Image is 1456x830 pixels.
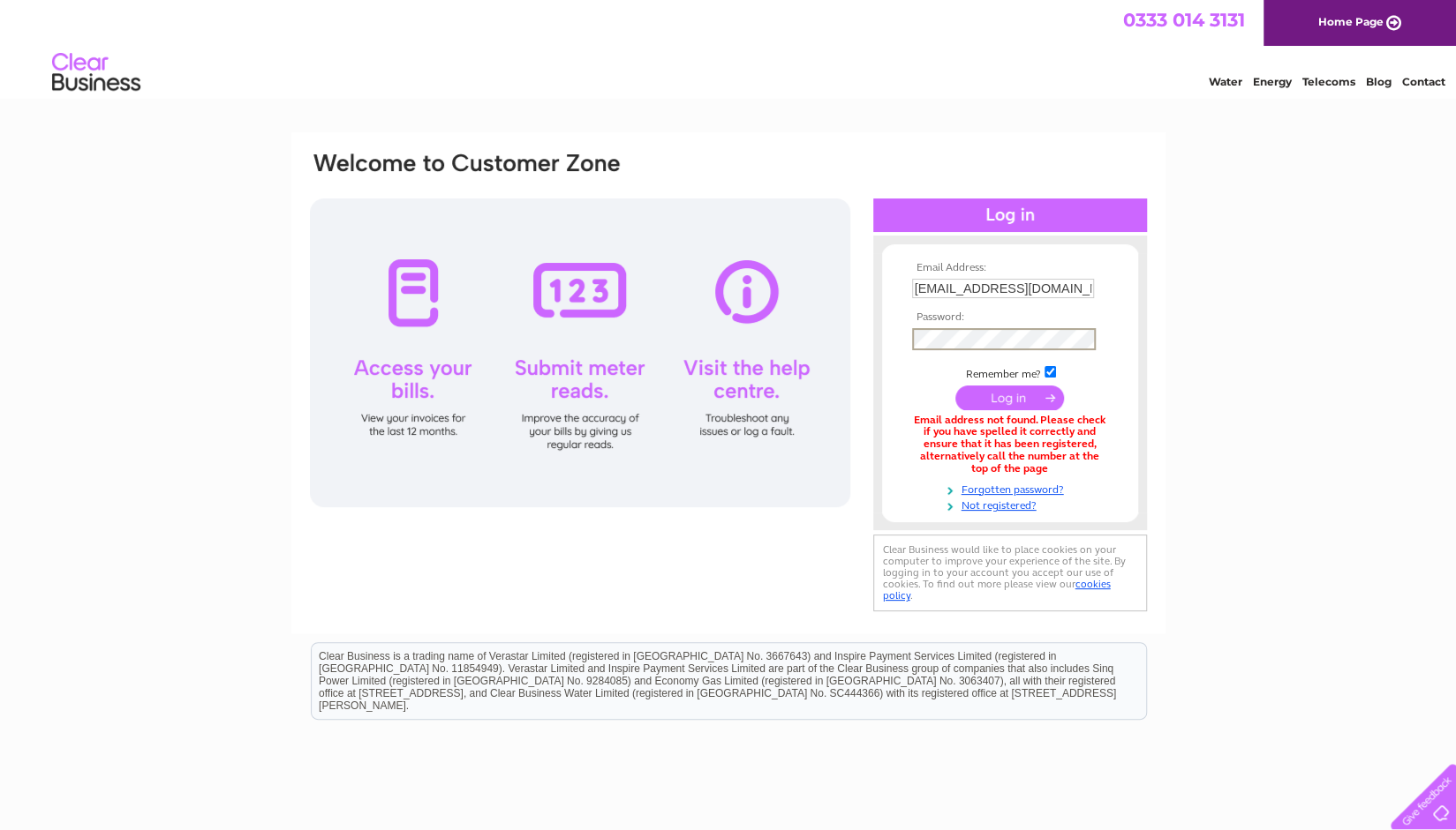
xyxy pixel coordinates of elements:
[873,535,1147,611] div: Clear Business would like to place cookies on your computer to improve your experience of the sit...
[1253,75,1292,88] a: Energy
[912,415,1108,475] div: Email address not found. Please check if you have spelled it correctly and ensure that it has bee...
[1366,75,1392,88] a: Blog
[908,311,1113,324] th: Password:
[1302,75,1355,88] a: Telecoms
[1123,9,1245,31] a: 0333 014 3131
[883,578,1111,602] a: cookies policy
[51,46,141,100] img: logo.png
[908,363,1113,381] td: Remember me?
[955,385,1064,410] input: Submit
[912,480,1113,497] a: Forgotten password?
[912,496,1113,512] a: Not registered?
[908,262,1113,274] th: Email Address:
[312,10,1146,86] div: Clear Business is a trading name of Verastar Limited (registered in [GEOGRAPHIC_DATA] No. 3667643...
[1402,75,1445,88] a: Contact
[1209,75,1242,88] a: Water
